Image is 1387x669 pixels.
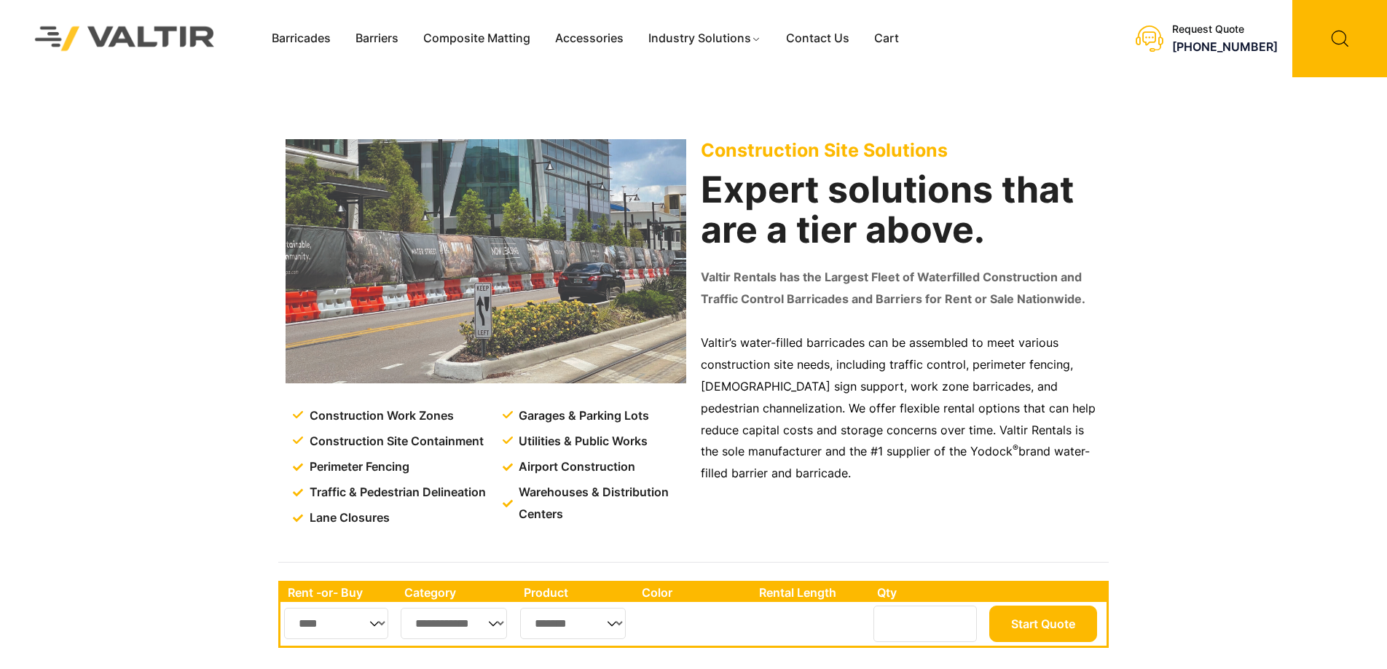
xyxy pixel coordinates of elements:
[515,482,689,525] span: Warehouses & Distribution Centers
[870,583,986,602] th: Qty
[701,267,1101,310] p: Valtir Rentals has the Largest Fleet of Waterfilled Construction and Traffic Control Barricades a...
[306,405,454,427] span: Construction Work Zones
[306,456,409,478] span: Perimeter Fencing
[516,583,635,602] th: Product
[1013,442,1018,453] sup: ®
[259,28,343,50] a: Barricades
[16,7,234,69] img: Valtir Rentals
[701,170,1101,250] h2: Expert solutions that are a tier above.
[306,431,484,453] span: Construction Site Containment
[397,583,516,602] th: Category
[515,431,648,453] span: Utilities & Public Works
[280,583,397,602] th: Rent -or- Buy
[701,332,1101,485] p: Valtir’s water-filled barricades can be assembled to meet various construction site needs, includ...
[1172,23,1278,36] div: Request Quote
[752,583,870,602] th: Rental Length
[774,28,862,50] a: Contact Us
[1172,39,1278,54] a: [PHONE_NUMBER]
[306,482,486,504] span: Traffic & Pedestrian Delineation
[543,28,636,50] a: Accessories
[343,28,411,50] a: Barriers
[515,456,635,478] span: Airport Construction
[862,28,911,50] a: Cart
[515,405,649,427] span: Garages & Parking Lots
[636,28,774,50] a: Industry Solutions
[306,507,390,529] span: Lane Closures
[989,606,1097,642] button: Start Quote
[701,139,1101,161] p: Construction Site Solutions
[411,28,543,50] a: Composite Matting
[634,583,752,602] th: Color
